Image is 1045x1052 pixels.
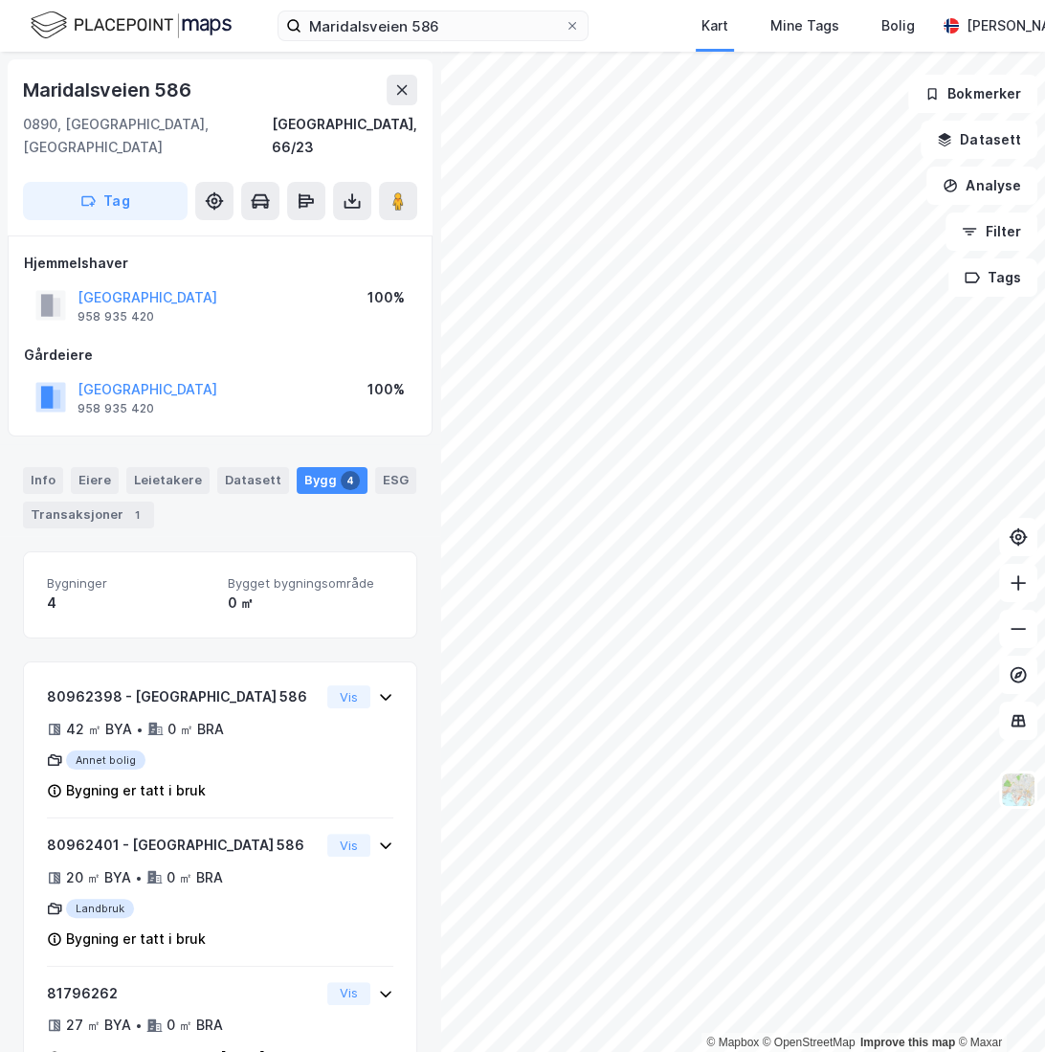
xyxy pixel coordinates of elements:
button: Tags [948,258,1037,297]
div: Transaksjoner [23,502,154,528]
div: 0 ㎡ BRA [167,718,224,741]
div: Datasett [217,467,289,494]
div: ESG [375,467,416,494]
div: 81796262 [47,982,320,1005]
button: Vis [327,982,370,1005]
button: Bokmerker [908,75,1037,113]
div: 0 ㎡ [228,592,393,615]
div: 958 935 420 [78,309,154,325]
div: 1 [127,505,146,525]
div: • [136,722,144,737]
div: 0 ㎡ BRA [167,1014,223,1037]
div: Bolig [881,14,915,37]
div: 4 [47,592,212,615]
button: Analyse [926,167,1037,205]
div: Bygning er tatt i bruk [66,928,206,951]
div: 100% [367,378,405,401]
button: Vis [327,685,370,708]
div: 958 935 420 [78,401,154,416]
div: 80962398 - [GEOGRAPHIC_DATA] 586 [47,685,320,708]
span: Bygninger [47,575,212,592]
div: Eiere [71,467,119,494]
div: Maridalsveien 586 [23,75,195,105]
div: 0890, [GEOGRAPHIC_DATA], [GEOGRAPHIC_DATA] [23,113,272,159]
div: Info [23,467,63,494]
div: [GEOGRAPHIC_DATA], 66/23 [272,113,417,159]
a: Mapbox [706,1036,759,1049]
div: 4 [341,471,360,490]
div: 20 ㎡ BYA [66,866,131,889]
img: Z [1000,772,1036,808]
button: Tag [23,182,188,220]
div: 100% [367,286,405,309]
a: OpenStreetMap [763,1036,856,1049]
div: Leietakere [126,467,210,494]
img: logo.f888ab2527a4732fd821a326f86c7f29.svg [31,9,232,42]
div: • [135,870,143,885]
input: Søk på adresse, matrikkel, gårdeiere, leietakere eller personer [301,11,565,40]
button: Filter [945,213,1037,251]
div: 0 ㎡ BRA [167,866,223,889]
a: Improve this map [860,1036,955,1049]
button: Datasett [921,121,1037,159]
div: • [135,1018,143,1033]
div: Kart [701,14,728,37]
div: 42 ㎡ BYA [66,718,132,741]
div: Bygning er tatt i bruk [66,779,206,802]
button: Vis [327,834,370,857]
div: Kontrollprogram for chat [949,960,1045,1052]
div: Gårdeiere [24,344,416,367]
div: 80962401 - [GEOGRAPHIC_DATA] 586 [47,834,320,857]
span: Bygget bygningsområde [228,575,393,592]
div: Bygg [297,467,367,494]
div: Hjemmelshaver [24,252,416,275]
div: 27 ㎡ BYA [66,1014,131,1037]
iframe: Chat Widget [949,960,1045,1052]
div: Mine Tags [770,14,839,37]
